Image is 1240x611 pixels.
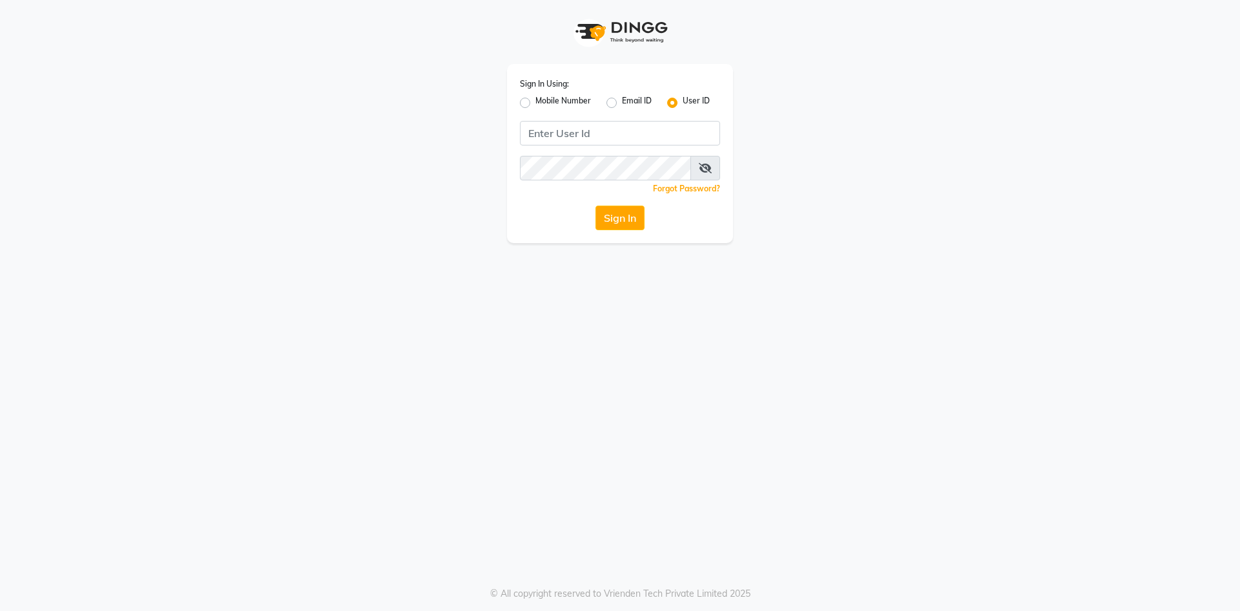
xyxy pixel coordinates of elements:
label: User ID [683,95,710,111]
img: logo1.svg [568,13,672,51]
a: Forgot Password? [653,184,720,193]
input: Username [520,121,720,145]
label: Email ID [622,95,652,111]
input: Username [520,156,691,180]
label: Sign In Using: [520,78,569,90]
button: Sign In [595,206,645,230]
label: Mobile Number [535,95,591,111]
